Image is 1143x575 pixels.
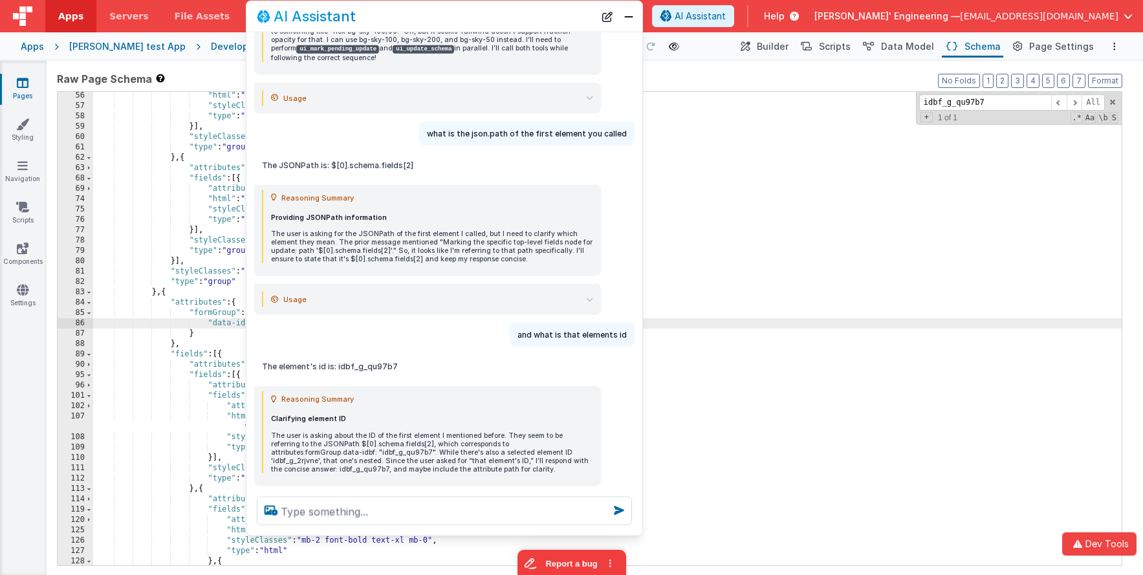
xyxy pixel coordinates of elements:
p: The JSONPath is: $[0].schema.fields[2] [262,158,593,171]
summary: Usage [271,90,593,105]
button: [PERSON_NAME]' Engineering — [EMAIL_ADDRESS][DOMAIN_NAME] [814,10,1133,23]
code: ui_update_schema [393,45,454,54]
div: 79 [58,246,93,256]
div: Apps [21,40,44,53]
span: RegExp Search [1071,112,1082,124]
button: Close [620,7,637,25]
p: The element's id is: idbf_g_qu97b7 [262,360,593,373]
span: Raw Page Schema [57,71,152,87]
div: 58 [58,111,93,122]
strong: Providing JSONPath information [271,213,387,221]
div: 78 [58,235,93,246]
div: 101 [58,391,93,401]
button: 4 [1027,74,1040,88]
span: Reasoning Summary [281,391,354,407]
div: 61 [58,142,93,153]
div: 127 [58,546,93,556]
span: Reasoning Summary [281,190,354,205]
button: 7 [1072,74,1085,88]
div: Development [211,40,272,53]
span: 1 of 1 [933,113,963,122]
div: 113 [58,484,93,494]
div: 85 [58,308,93,318]
span: Builder [757,40,789,53]
div: 75 [58,204,93,215]
button: 1 [983,74,994,88]
div: 125 [58,525,93,536]
p: I could replace the fields array of the inner group to adjust the style classes for each contact ... [271,10,593,62]
div: 62 [58,153,93,163]
p: what is the json.path of the first element you called [427,126,627,140]
span: Schema [964,40,1001,53]
div: 120 [58,515,93,525]
div: 128 [58,556,93,567]
button: Options [1107,39,1122,54]
code: ui_mark_pending_update [296,45,379,54]
span: Scripts [819,40,851,53]
button: Schema [942,36,1003,58]
button: Builder [736,36,791,58]
span: Usage [283,292,307,307]
div: 77 [58,225,93,235]
button: AI Assistant [652,5,734,27]
button: Format [1088,74,1122,88]
button: Dev Tools [1062,532,1137,556]
summary: Usage [271,292,593,307]
div: 114 [58,494,93,504]
span: Toggel Replace mode [920,112,933,122]
div: 83 [58,287,93,298]
p: The user is asking about the ID of the first element I mentioned before. They seem to be referrin... [271,431,593,473]
div: 111 [58,463,93,473]
div: 68 [58,173,93,184]
div: 86 [58,318,93,329]
div: 76 [58,215,93,225]
span: CaseSensitive Search [1084,112,1096,124]
button: New Chat [598,7,616,25]
span: Servers [109,10,148,23]
h2: AI Assistant [274,8,356,24]
div: 81 [58,266,93,277]
span: AI Assistant [675,10,726,23]
div: 57 [58,101,93,111]
div: 102 [58,401,93,411]
span: [PERSON_NAME]' Engineering — [814,10,960,23]
span: Help [764,10,785,23]
div: 108 [58,432,93,442]
div: 89 [58,349,93,360]
span: Search In Selection [1111,112,1118,124]
p: The user is asking for the JSONPath of the first element I called, but I need to clarify which el... [271,230,593,264]
div: [PERSON_NAME] test App [69,40,186,53]
button: 2 [996,74,1008,88]
p: and what is that elements id [517,328,627,342]
div: 60 [58,132,93,142]
div: 80 [58,256,93,266]
div: 109 [58,442,93,453]
div: 84 [58,298,93,308]
input: Search for [919,94,1051,111]
span: Data Model [881,40,934,53]
div: 112 [58,473,93,484]
div: 69 [58,184,93,194]
div: 63 [58,163,93,173]
div: 96 [58,380,93,391]
div: 59 [58,122,93,132]
div: 110 [58,453,93,463]
div: 90 [58,360,93,370]
button: Data Model [858,36,937,58]
button: No Folds [938,74,980,88]
span: Whole Word Search [1097,112,1109,124]
div: 87 [58,329,93,339]
span: [EMAIL_ADDRESS][DOMAIN_NAME] [960,10,1118,23]
button: 3 [1011,74,1024,88]
span: Usage [283,90,307,105]
div: 74 [58,194,93,204]
div: 126 [58,536,93,546]
div: 82 [58,277,93,287]
span: Apps [58,10,83,23]
div: 56 [58,91,93,101]
button: 6 [1057,74,1070,88]
span: Page Settings [1029,40,1094,53]
button: Page Settings [1008,36,1096,58]
button: Scripts [796,36,853,58]
button: 5 [1042,74,1054,88]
